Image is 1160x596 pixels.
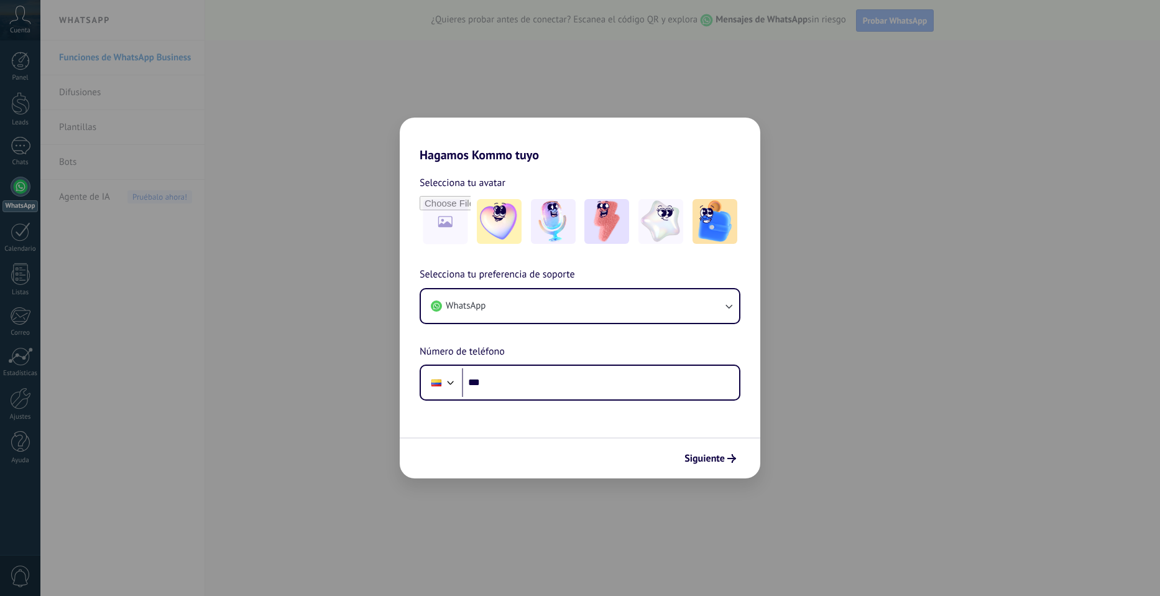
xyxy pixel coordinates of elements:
span: Selecciona tu preferencia de soporte [420,267,575,283]
img: -1.jpeg [477,199,522,244]
div: Colombia: + 57 [425,370,448,396]
img: -4.jpeg [638,199,683,244]
h2: Hagamos Kommo tuyo [400,118,760,162]
span: Número de teléfono [420,344,505,360]
button: Siguiente [679,448,742,469]
img: -3.jpeg [584,199,629,244]
span: WhatsApp [446,300,486,312]
span: Siguiente [684,454,725,463]
span: Selecciona tu avatar [420,175,505,191]
img: -5.jpeg [693,199,737,244]
img: -2.jpeg [531,199,576,244]
button: WhatsApp [421,289,739,323]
